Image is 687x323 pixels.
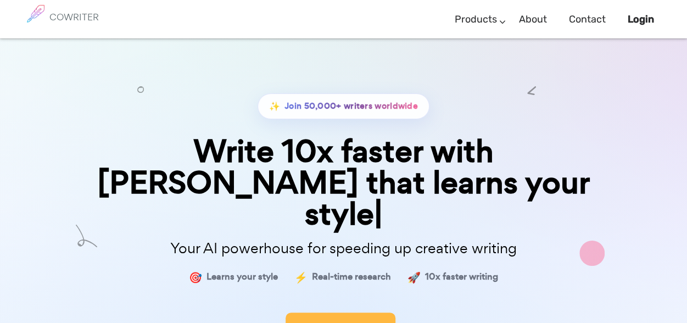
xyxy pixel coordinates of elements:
b: Login [628,13,654,25]
span: ✨ [269,98,280,114]
a: Contact [569,3,606,36]
span: 🎯 [189,269,202,285]
span: Learns your style [206,269,278,285]
a: Products [455,3,497,36]
a: Login [628,3,654,36]
div: Write 10x faster with [PERSON_NAME] that learns your style [69,136,618,230]
span: Join 50,000+ writers worldwide [284,98,418,114]
h6: COWRITER [49,12,99,22]
span: 🚀 [407,269,421,285]
p: Your AI powerhouse for speeding up creative writing [69,237,618,260]
span: ⚡ [294,269,308,285]
span: 10x faster writing [425,269,498,285]
span: Real-time research [312,269,391,285]
a: About [519,3,547,36]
